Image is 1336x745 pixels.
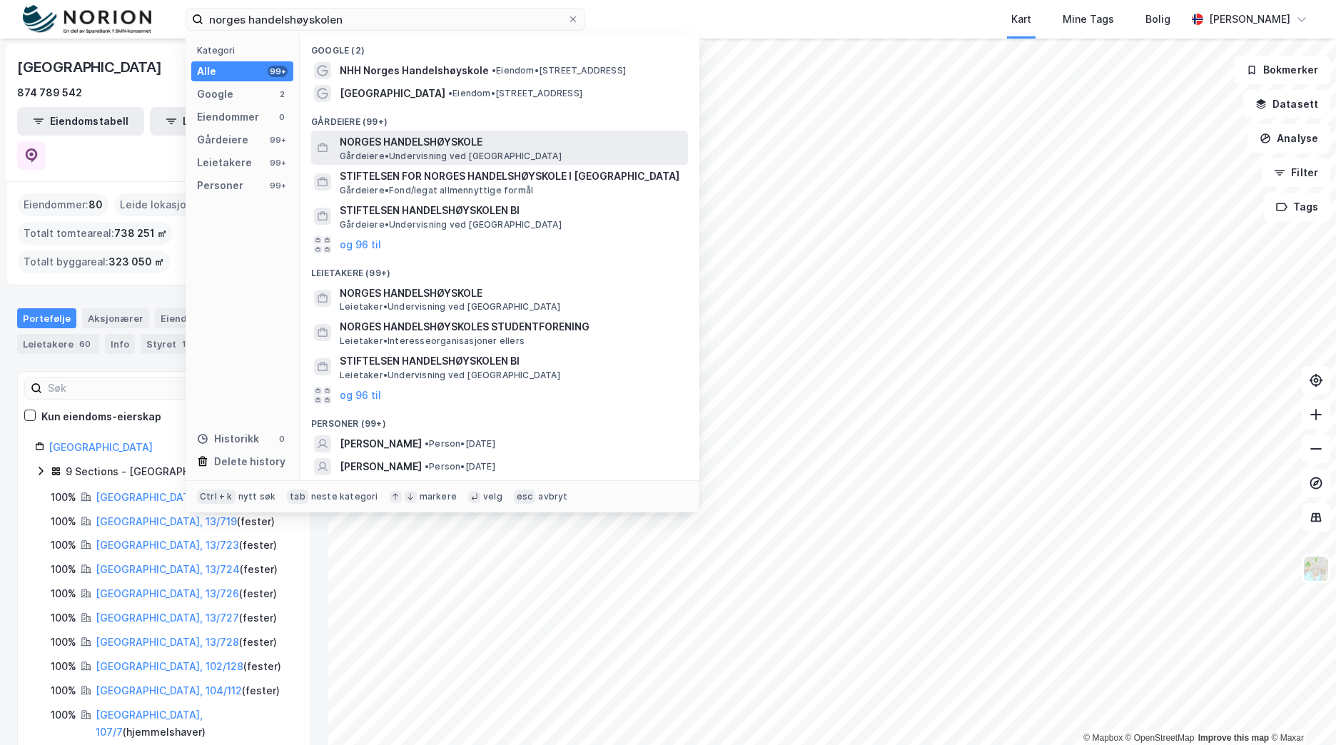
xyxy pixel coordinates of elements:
div: Leide lokasjoner : [114,193,223,216]
div: Kart [1011,11,1031,28]
div: ( hjemmelshaver ) [96,706,293,741]
div: markere [420,491,457,502]
div: [PERSON_NAME] [1209,11,1290,28]
div: Leietakere [197,154,252,171]
div: Aksjonærer [82,308,149,328]
div: 99+ [268,66,288,77]
div: 100% [51,609,76,627]
div: Eiendommer [155,308,245,328]
span: Leietaker • Interesseorganisasjoner ellers [340,335,525,347]
a: [GEOGRAPHIC_DATA], 13/724 [96,563,240,575]
a: Mapbox [1083,733,1123,743]
span: NORGES HANDELSHØYSKOLES STUDENTFORENING [340,318,682,335]
div: 100% [51,682,76,699]
span: NHH Norges Handelshøyskole [340,62,489,79]
a: OpenStreetMap [1125,733,1195,743]
a: [GEOGRAPHIC_DATA], 13/726 [96,587,239,599]
span: NORGES HANDELSHØYSKOLE [340,133,682,151]
div: 100% [51,706,76,724]
div: ( fester ) [96,682,280,699]
a: [GEOGRAPHIC_DATA], 102/128 [96,660,243,672]
button: Leietakertabell [150,107,277,136]
div: 9 Sections - [GEOGRAPHIC_DATA], 163/215 [66,463,276,480]
div: 12 [179,337,193,351]
input: Søk på adresse, matrikkel, gårdeiere, leietakere eller personer [203,9,567,30]
div: Leietakere (99+) [300,256,699,282]
input: Søk [42,377,198,399]
img: norion-logo.80e7a08dc31c2e691866.png [23,5,151,34]
div: 60 [76,337,93,351]
div: 99+ [268,180,288,191]
div: 2 [276,88,288,100]
div: 100% [51,537,76,554]
div: Eiendommer [197,108,259,126]
div: ( fester ) [96,634,277,651]
div: [GEOGRAPHIC_DATA] [17,56,165,78]
span: • [448,88,452,98]
div: 100% [51,585,76,602]
button: Tags [1264,193,1330,221]
div: Kontrollprogram for chat [1265,676,1336,745]
div: Leietakere [17,334,99,354]
a: [GEOGRAPHIC_DATA], 13/698 [96,491,239,503]
div: ( fester ) [96,658,281,675]
span: [PERSON_NAME] [340,435,422,452]
div: 874 789 542 [17,84,82,101]
div: Kun eiendoms-eierskap [41,408,161,425]
span: NORGES HANDELSHØYSKOLE [340,285,682,302]
div: Personer (99+) [300,407,699,432]
div: Info [105,334,135,354]
span: 323 050 ㎡ [108,253,164,270]
span: [PERSON_NAME] [340,458,422,475]
div: ( fester ) [96,489,277,506]
button: Filter [1262,158,1330,187]
a: [GEOGRAPHIC_DATA], 107/7 [96,709,203,738]
a: [GEOGRAPHIC_DATA], 13/719 [96,515,237,527]
span: Person • [DATE] [425,461,495,472]
a: [GEOGRAPHIC_DATA], 13/723 [96,539,239,551]
div: Google [197,86,233,103]
span: Leietaker • Undervisning ved [GEOGRAPHIC_DATA] [340,301,560,313]
div: Totalt tomteareal : [18,222,173,245]
div: Historikk [197,430,259,447]
span: • [425,438,429,449]
button: Analyse [1248,124,1330,153]
div: 100% [51,658,76,675]
div: 100% [51,561,76,578]
div: Bolig [1145,11,1170,28]
div: Kategori [197,45,293,56]
div: 0 [276,111,288,123]
div: Portefølje [17,308,76,328]
span: 80 [88,196,103,213]
div: tab [287,490,308,504]
div: Totalt byggareal : [18,250,170,273]
div: ( fester ) [96,561,278,578]
a: [GEOGRAPHIC_DATA], 104/112 [96,684,242,696]
div: Alle [197,63,216,80]
span: Eiendom • [STREET_ADDRESS] [448,88,582,99]
span: Gårdeiere • Undervisning ved [GEOGRAPHIC_DATA] [340,219,562,230]
span: [GEOGRAPHIC_DATA] [340,85,445,102]
span: STIFTELSEN HANDELSHØYSKOLEN BI [340,202,682,219]
div: 100% [51,634,76,651]
div: 99+ [268,134,288,146]
a: [GEOGRAPHIC_DATA], 13/728 [96,636,239,648]
div: velg [483,491,502,502]
div: ( fester ) [96,609,277,627]
span: Person • [DATE] [425,438,495,450]
div: 99+ [268,157,288,168]
span: STIFTELSEN HANDELSHØYSKOLEN BI [340,353,682,370]
span: • [425,461,429,472]
div: 0 [276,433,288,445]
button: Eiendomstabell [17,107,144,136]
div: ( fester ) [96,585,277,602]
div: neste kategori [311,491,378,502]
div: Google (2) [300,34,699,59]
div: ( fester ) [96,513,275,530]
span: STIFTELSEN FOR NORGES HANDELSHØYSKOLE I [GEOGRAPHIC_DATA] [340,168,682,185]
a: Improve this map [1198,733,1269,743]
a: [GEOGRAPHIC_DATA], 13/727 [96,612,239,624]
div: nytt søk [238,491,276,502]
span: Gårdeiere • Undervisning ved [GEOGRAPHIC_DATA] [340,151,562,162]
button: Bokmerker [1234,56,1330,84]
